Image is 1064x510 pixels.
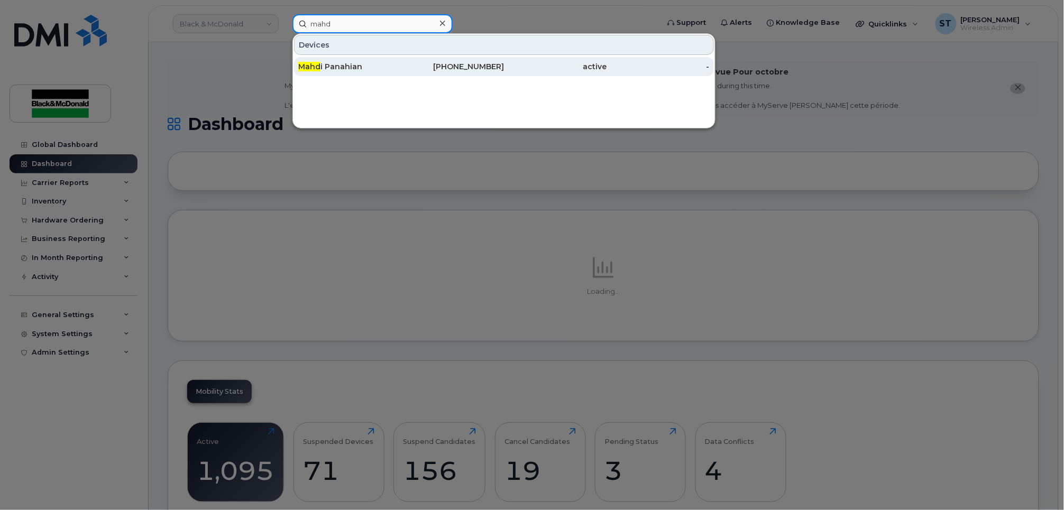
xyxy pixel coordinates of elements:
div: Devices [294,35,714,55]
a: Mahdi Panahian[PHONE_NUMBER]active- [294,57,714,76]
div: - [607,61,710,72]
div: active [504,61,607,72]
div: [PHONE_NUMBER] [401,61,505,72]
div: i Panahian [298,61,401,72]
span: Mahd [298,62,320,71]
